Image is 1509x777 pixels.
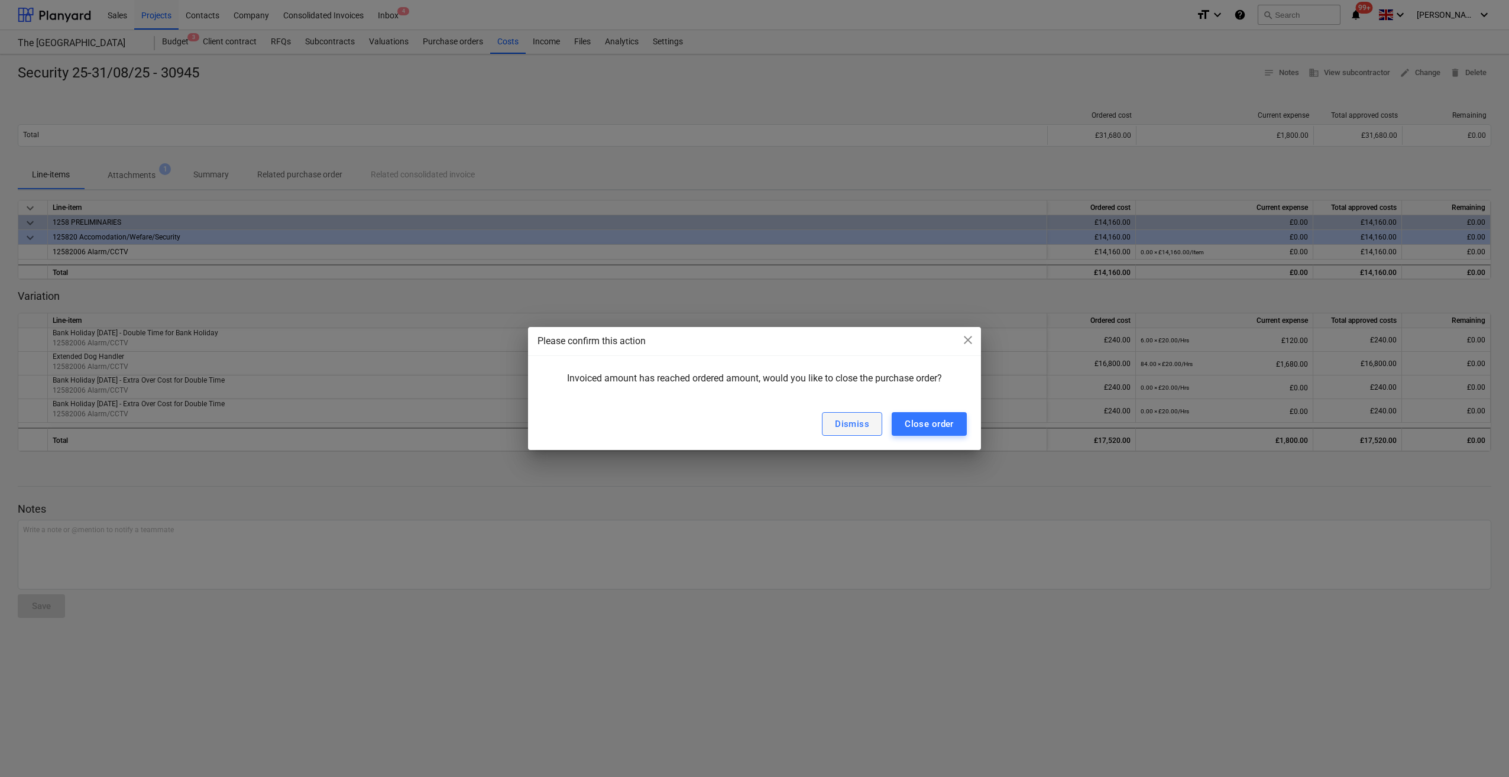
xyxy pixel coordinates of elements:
span: close [961,333,975,347]
div: Invoiced amount has reached ordered amount, would you like to close the purchase order? [542,373,967,393]
button: Close order [892,412,967,436]
div: Please confirm this action [537,334,972,348]
div: Dismiss [835,416,869,432]
button: Dismiss [822,412,882,436]
div: Close order [905,416,954,432]
iframe: Chat Widget [1450,720,1509,777]
div: close [961,333,975,351]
